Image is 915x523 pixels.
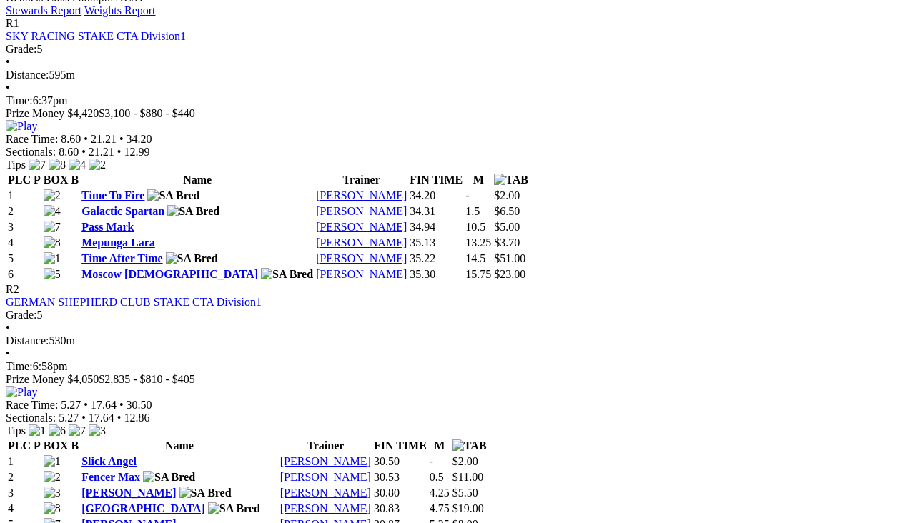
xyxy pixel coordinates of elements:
[430,487,450,499] text: 4.25
[117,146,122,158] span: •
[6,360,909,373] div: 6:58pm
[84,399,88,411] span: •
[81,487,176,499] a: [PERSON_NAME]
[6,94,909,107] div: 6:37pm
[409,267,463,282] td: 35.30
[373,502,427,516] td: 30.83
[7,251,41,266] td: 5
[429,439,450,453] th: M
[44,174,69,186] span: BOX
[6,69,909,81] div: 595m
[6,360,33,372] span: Time:
[71,174,79,186] span: B
[81,205,164,217] a: Galactic Spartan
[6,373,909,386] div: Prize Money $4,050
[49,424,66,437] img: 6
[59,412,79,424] span: 5.27
[6,69,49,81] span: Distance:
[409,204,463,219] td: 34.31
[316,268,407,280] a: [PERSON_NAME]
[99,107,195,119] span: $3,100 - $880 - $440
[81,173,314,187] th: Name
[124,146,149,158] span: 12.99
[6,81,10,94] span: •
[81,455,137,467] a: Slick Angel
[6,133,58,145] span: Race Time:
[6,94,33,106] span: Time:
[7,236,41,250] td: 4
[127,133,152,145] span: 34.20
[409,189,463,203] td: 34.20
[81,189,144,201] a: Time To Fire
[44,487,61,499] img: 3
[208,502,260,515] img: SA Bred
[6,412,56,424] span: Sectionals:
[7,267,41,282] td: 6
[119,399,124,411] span: •
[6,283,19,295] span: R2
[316,236,407,249] a: [PERSON_NAME]
[119,133,124,145] span: •
[44,189,61,202] img: 2
[6,386,37,399] img: Play
[373,439,427,453] th: FIN TIME
[99,373,195,385] span: $2,835 - $810 - $405
[81,252,162,264] a: Time After Time
[7,502,41,516] td: 4
[6,322,10,334] span: •
[465,236,491,249] text: 13.25
[127,399,152,411] span: 30.50
[430,471,444,483] text: 0.5
[84,133,88,145] span: •
[6,120,37,133] img: Play
[6,4,81,16] a: Stewards Report
[44,221,61,234] img: 7
[84,4,156,16] a: Weights Report
[465,268,491,280] text: 15.75
[81,502,205,514] a: [GEOGRAPHIC_DATA]
[430,502,450,514] text: 4.75
[280,455,371,467] a: [PERSON_NAME]
[44,439,69,452] span: BOX
[7,204,41,219] td: 2
[452,439,487,452] img: TAB
[81,412,86,424] span: •
[6,347,10,359] span: •
[34,439,41,452] span: P
[6,399,58,411] span: Race Time:
[44,236,61,249] img: 8
[465,189,469,201] text: -
[81,146,86,158] span: •
[143,471,195,484] img: SA Bred
[166,252,218,265] img: SA Bred
[7,486,41,500] td: 3
[6,424,26,437] span: Tips
[465,173,492,187] th: M
[316,252,407,264] a: [PERSON_NAME]
[316,189,407,201] a: [PERSON_NAME]
[7,470,41,484] td: 2
[89,159,106,171] img: 2
[409,173,463,187] th: FIN TIME
[7,220,41,234] td: 3
[280,439,372,453] th: Trainer
[8,174,31,186] span: PLC
[6,334,49,347] span: Distance:
[6,334,909,347] div: 530m
[44,471,61,484] img: 2
[69,424,86,437] img: 7
[44,252,61,265] img: 1
[91,399,117,411] span: 17.64
[465,205,480,217] text: 1.5
[44,455,61,468] img: 1
[44,268,61,281] img: 5
[89,146,114,158] span: 21.21
[29,159,46,171] img: 7
[316,205,407,217] a: [PERSON_NAME]
[7,189,41,203] td: 1
[452,487,478,499] span: $5.50
[452,502,484,514] span: $19.00
[81,471,140,483] a: Fencer Max
[280,502,371,514] a: [PERSON_NAME]
[315,173,407,187] th: Trainer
